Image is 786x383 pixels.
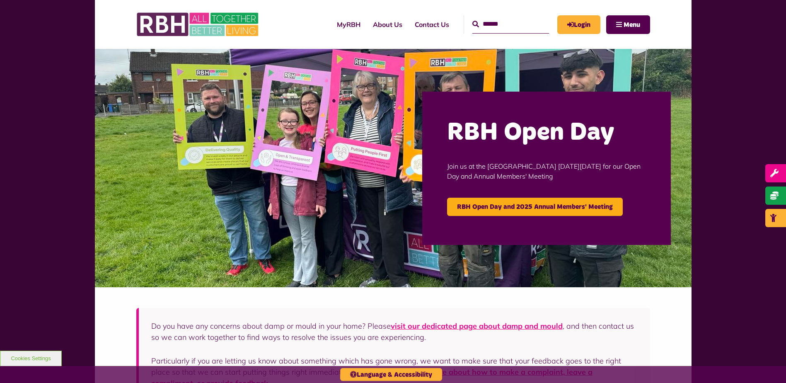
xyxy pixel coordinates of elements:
p: Join us at the [GEOGRAPHIC_DATA] [DATE][DATE] for our Open Day and Annual Members' Meeting [447,149,646,194]
a: RBH Open Day and 2025 Annual Members' Meeting [447,198,623,216]
h2: RBH Open Day [447,116,646,149]
p: Do you have any concerns about damp or mould in your home? Please , and then contact us so we can... [151,320,638,343]
button: Navigation [606,15,650,34]
button: Language & Accessibility [340,368,442,381]
a: Contact Us [409,13,455,36]
a: visit our dedicated page about damp and mould [391,321,563,331]
img: RBH [136,8,261,41]
a: MyRBH [557,15,600,34]
img: Image (22) [95,49,692,287]
span: Menu [624,22,640,28]
iframe: Netcall Web Assistant for live chat [749,346,786,383]
a: MyRBH [331,13,367,36]
a: About Us [367,13,409,36]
